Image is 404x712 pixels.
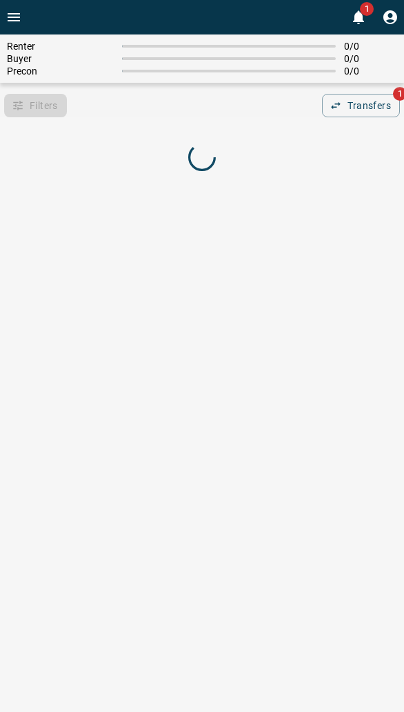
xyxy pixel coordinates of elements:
button: Profile [376,3,404,31]
span: Precon [7,66,114,77]
span: Buyer [7,53,114,64]
span: 0 / 0 [344,66,397,77]
span: 0 / 0 [344,53,397,64]
span: Renter [7,41,114,52]
span: 1 [360,2,374,16]
button: 1 [345,3,372,31]
span: 0 / 0 [344,41,397,52]
button: Transfers [322,94,400,117]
